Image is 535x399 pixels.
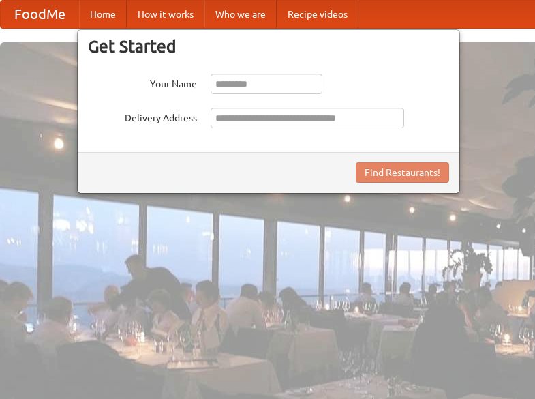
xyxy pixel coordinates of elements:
[1,1,79,28] a: FoodMe
[79,1,127,28] a: Home
[356,162,449,183] button: Find Restaurants!
[88,108,197,125] label: Delivery Address
[88,36,449,57] h3: Get Started
[277,1,358,28] a: Recipe videos
[204,1,277,28] a: Who we are
[88,74,197,91] label: Your Name
[127,1,204,28] a: How it works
